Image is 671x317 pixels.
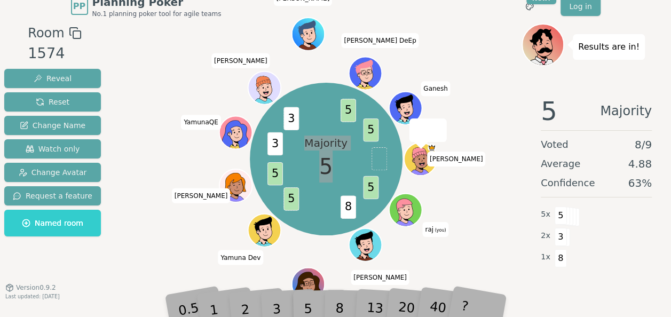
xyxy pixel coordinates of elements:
img: reveal [421,125,434,136]
span: Click to change your name [427,152,486,167]
span: No.1 planning poker tool for agile teams [92,10,222,18]
button: Version0.9.2 [5,283,56,292]
span: Click to change your name [218,250,263,265]
span: Last updated: [DATE] [5,294,60,299]
span: Click to change your name [181,115,220,130]
button: Named room [4,210,101,236]
span: Majority [600,98,652,124]
span: 3 [267,132,283,155]
span: 8 [555,249,567,267]
div: 1574 [28,43,81,65]
span: Patrick is the host [428,144,436,152]
span: Click to change your name [172,188,231,203]
p: Results are in! [578,39,640,54]
span: Named room [22,218,83,228]
span: Click to change your name [351,270,409,285]
span: Click to change your name [341,33,419,48]
span: 8 [341,196,356,219]
button: Click to change your avatar [390,195,421,226]
p: Majority [304,136,348,150]
span: Voted [541,137,569,152]
button: Change Avatar [4,163,101,182]
button: Watch only [4,139,101,158]
span: Click to change your name [211,53,270,68]
span: Reveal [34,73,72,84]
span: 5 [363,176,378,199]
button: Reset [4,92,101,112]
span: 5 [555,207,567,225]
span: 4.88 [628,156,652,171]
span: 5 x [541,209,550,220]
span: 63 % [628,176,652,191]
span: Average [541,156,580,171]
span: 5 [267,162,283,185]
span: 5 [363,118,378,141]
span: Watch only [26,144,80,154]
span: Change Avatar [19,167,87,178]
span: Change Name [20,120,85,131]
button: Reveal [4,69,101,88]
span: Confidence [541,176,595,191]
span: 5 [319,150,333,183]
span: Reset [36,97,69,107]
span: Request a feature [13,191,92,201]
span: 5 [341,99,356,122]
span: 8 / 9 [635,137,652,152]
span: Click to change your name [421,81,451,96]
span: 5 [541,98,557,124]
button: Request a feature [4,186,101,205]
span: Click to change your name [422,222,448,237]
span: 5 [283,188,299,211]
span: Version 0.9.2 [16,283,56,292]
span: (you) [433,228,446,233]
span: 3 [283,107,299,130]
span: 1 x [541,251,550,263]
span: Room [28,23,64,43]
button: Change Name [4,116,101,135]
span: 2 x [541,230,550,242]
span: 3 [555,228,567,246]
